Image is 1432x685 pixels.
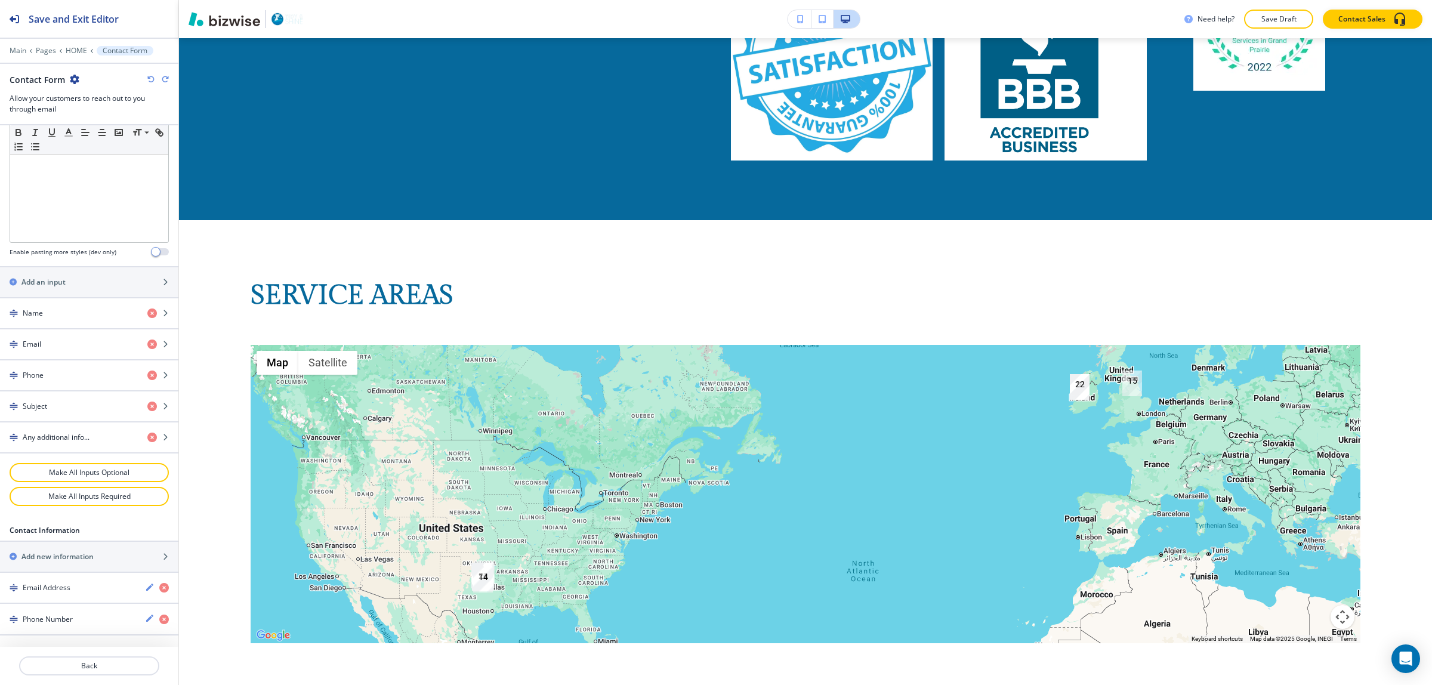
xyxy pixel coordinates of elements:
h2: Right Side Box Title [10,645,76,656]
div: 10 [472,565,492,591]
span: Map data ©2025 Google, INEGI [1250,635,1333,642]
button: Back [19,656,159,675]
img: Bizwise Logo [189,12,260,26]
p: Contact Sales [1338,14,1385,24]
div: 22 [1070,374,1090,400]
button: Contact Sales [1323,10,1422,29]
img: Drag [10,371,18,379]
div: 21 [474,561,494,587]
h4: Email [23,339,41,350]
img: Drag [10,309,18,317]
h2: Add new information [21,551,94,562]
p: Make All Inputs Required [25,491,153,502]
img: Drag [10,615,18,624]
img: Drag [10,340,18,348]
a: Open this area in Google Maps (opens a new window) [254,628,293,643]
button: HOME [66,47,87,55]
button: Save Draft [1244,10,1313,29]
p: Save Draft [1260,14,1298,24]
div: 19 [473,564,492,590]
h4: Name [23,308,43,319]
div: 14 [473,567,493,593]
h3: Allow your customers to reach out to you through email [10,93,169,115]
button: Make All Inputs Optional [10,463,169,482]
h4: Phone [23,370,44,381]
img: Drag [10,584,18,592]
p: Back [20,661,158,671]
a: Terms [1340,635,1357,642]
h4: Phone Number [23,614,73,625]
div: 20 [473,564,493,590]
button: Show satellite imagery [298,351,357,375]
img: Your Logo [271,12,303,26]
div: 16 [471,563,491,588]
img: Drag [10,402,18,411]
div: 25 [474,563,493,588]
h4: Email Address [23,582,70,593]
img: Google [254,628,293,643]
button: Keyboard shortcuts [1192,635,1243,643]
h3: Need help? [1198,14,1235,24]
div: 24 [473,566,493,591]
h4: Enable pasting more styles (dev only) [10,248,116,257]
div: Open Intercom Messenger [1391,644,1420,673]
button: Pages [36,47,56,55]
div: 18 [472,563,492,588]
button: Make All Inputs Required [10,487,169,506]
img: Drag [10,433,18,442]
h2: Save and Exit Editor [29,12,119,26]
button: Contact Form [97,46,153,55]
button: Map camera controls [1331,605,1354,629]
p: Contact Form [103,47,147,55]
button: Show street map [257,351,298,375]
div: 15 [1122,371,1142,396]
h4: Subject [23,401,47,412]
h2: Add an input [21,277,66,288]
h2: Contact Form [10,73,65,86]
h2: Contact Information [10,525,178,536]
h4: Any additional info... [23,432,89,443]
button: Main [10,47,26,55]
strong: SERVICE AREAS [251,280,453,311]
p: Make All Inputs Optional [25,467,153,478]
